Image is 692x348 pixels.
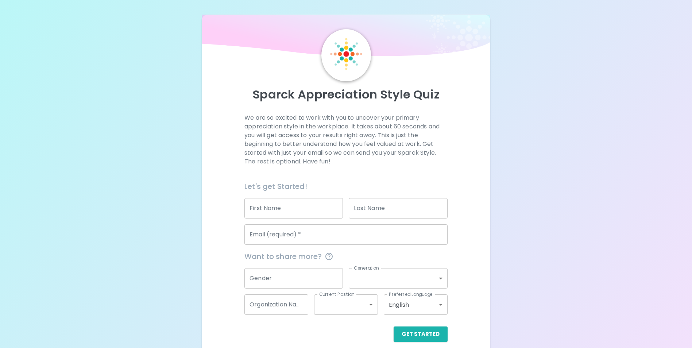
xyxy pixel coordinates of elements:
div: English [384,294,448,315]
img: wave [202,15,490,60]
span: Want to share more? [244,251,448,262]
p: We are so excited to work with you to uncover your primary appreciation style in the workplace. I... [244,113,448,166]
img: Sparck Logo [330,38,362,70]
label: Generation [354,265,379,271]
label: Current Position [319,291,355,297]
button: Get Started [394,326,448,342]
label: Preferred Language [389,291,433,297]
h6: Let's get Started! [244,181,448,192]
svg: This information is completely confidential and only used for aggregated appreciation studies at ... [325,252,333,261]
p: Sparck Appreciation Style Quiz [210,87,481,102]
